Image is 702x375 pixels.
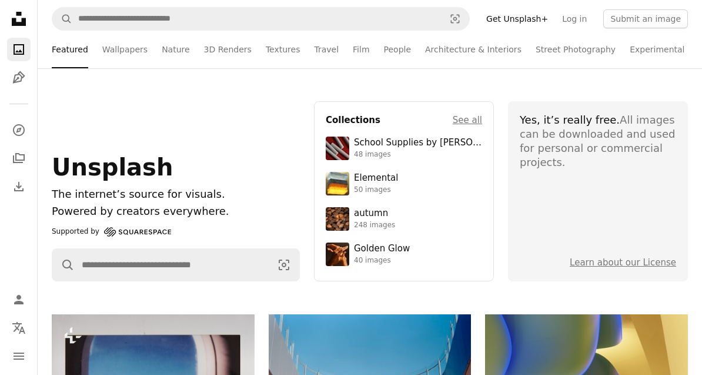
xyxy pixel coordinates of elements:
[314,31,339,68] a: Travel
[7,147,31,170] a: Collections
[326,207,482,231] a: autumn248 images
[453,113,482,127] a: See all
[52,186,300,203] h1: The internet’s source for visuals.
[354,150,482,160] div: 48 images
[162,31,189,68] a: Nature
[326,113,380,127] h4: Collections
[354,243,410,255] div: Golden Glow
[354,256,410,266] div: 40 images
[52,8,72,30] button: Search Unsplash
[266,31,300,68] a: Textures
[354,221,395,230] div: 248 images
[102,31,148,68] a: Wallpapers
[354,185,398,195] div: 50 images
[52,249,75,281] button: Search Unsplash
[354,172,398,184] div: Elemental
[555,9,594,28] a: Log in
[7,66,31,89] a: Illustrations
[570,257,676,268] a: Learn about our License
[441,8,469,30] button: Visual search
[384,31,412,68] a: People
[479,9,555,28] a: Get Unsplash+
[7,316,31,340] button: Language
[7,175,31,198] a: Download History
[52,203,300,220] p: Powered by creators everywhere.
[425,31,522,68] a: Architecture & Interiors
[7,118,31,142] a: Explore
[7,344,31,368] button: Menu
[603,9,688,28] button: Submit an image
[354,137,482,149] div: School Supplies by [PERSON_NAME]
[52,154,173,181] span: Unsplash
[7,288,31,311] a: Log in / Sign up
[326,207,349,231] img: photo-1637983927634-619de4ccecac
[354,208,395,220] div: autumn
[326,243,349,266] img: premium_photo-1754759085924-d6c35cb5b7a4
[326,172,349,195] img: premium_photo-1751985761161-8a269d884c29
[326,172,482,195] a: Elemental50 images
[520,113,676,170] div: All images can be downloaded and used for personal or commercial projects.
[52,225,171,239] a: Supported by
[536,31,616,68] a: Street Photography
[204,31,252,68] a: 3D Renders
[269,249,299,281] button: Visual search
[326,243,482,266] a: Golden Glow40 images
[353,31,369,68] a: Film
[7,38,31,61] a: Photos
[326,137,349,160] img: premium_photo-1715107534993-67196b65cde7
[326,137,482,160] a: School Supplies by [PERSON_NAME]48 images
[52,7,470,31] form: Find visuals sitewide
[520,114,620,126] span: Yes, it’s really free.
[630,31,684,68] a: Experimental
[52,248,300,281] form: Find visuals sitewide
